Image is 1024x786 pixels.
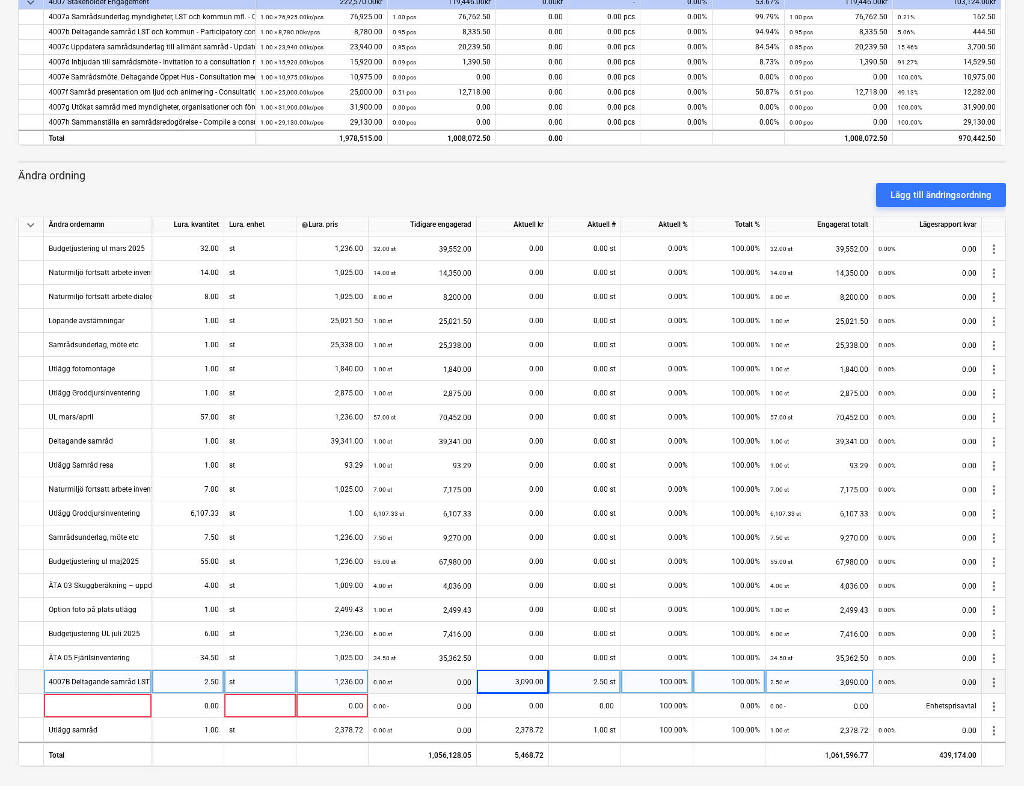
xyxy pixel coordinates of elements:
div: 0.00 [393,70,491,85]
div: 14,350.00 [770,261,868,285]
div: 0.00 [496,70,568,85]
div: 0.00 st [549,357,621,381]
div: 12,718.00 [789,85,888,100]
div: 1,390.50 [789,55,888,70]
div: 100.00% [693,646,765,670]
div: 100.00% [693,357,765,381]
div: 100.00% [621,670,693,694]
small: 0.00% [878,294,895,300]
div: 100.00% [693,549,765,574]
span: more_vert [987,651,1001,666]
div: 14,350.00 [373,261,471,285]
div: 0.00% [713,100,785,115]
div: 0.00 [496,40,568,55]
span: more_vert [987,627,1001,642]
div: 39,552.00 [373,237,471,261]
small: 8.00 st [373,294,392,300]
div: Aktuell % [621,217,693,232]
div: 100.00% [693,574,765,598]
div: 4007e Samrådsmöte. Deltagande Öppet Hus - Consultation meeting. Participation Open House [49,70,250,85]
small: 1.00 st [373,318,392,324]
div: 0.00 st [549,574,621,598]
div: Engagerat totalt [765,217,874,232]
div: Aktuell kr [477,217,549,232]
small: 0.00% [878,318,895,324]
span: more_vert [987,290,1001,305]
div: 1,025.00 [301,261,363,285]
div: 100.00% [693,453,765,477]
small: 100.00% [898,104,922,111]
div: 0.00 [789,100,888,115]
small: 0.21% [898,14,915,20]
small: 1.00 × 76,925.00kr / pcs [260,14,323,20]
div: 0.00% [621,477,693,501]
small: 0.85 pcs [393,44,416,51]
div: 8,780.00 [260,25,382,40]
div: 100.00% [693,429,765,453]
div: 0.00 pcs [568,55,640,70]
span: more_vert [987,723,1001,738]
div: 0.00% [621,622,693,646]
div: st [224,405,296,429]
small: 0.95 pcs [789,29,813,36]
div: 0.00% [640,55,713,70]
small: 91.27% [898,59,918,66]
div: 29,130.00 [898,115,996,130]
div: 31,900.00 [898,100,996,115]
div: 0.00 [549,694,621,718]
div: st [224,261,296,285]
div: 0.00 [496,85,568,100]
div: 0.00 st [549,598,621,622]
small: 1.00 pcs [789,14,813,20]
span: keyboard_arrow_down [23,218,38,232]
div: 439,174.00 [874,742,982,766]
div: 32.00 [157,237,219,261]
div: 1,008,072.50 [785,130,893,145]
div: Samrådsunderlag, möte etc [49,333,138,356]
div: 4007b Deltagande samråd LST och kommun - Participatory consultation County board and municipality [49,25,250,40]
div: 0.00 st [549,405,621,429]
div: 0.00% [621,381,693,405]
div: st [224,549,296,574]
div: 100.00% [693,309,765,333]
div: 0.00% [621,549,693,574]
div: 0.00 [482,261,544,285]
div: 100.00% [693,718,765,742]
div: st [224,525,296,549]
div: 29,130.00 [260,115,382,130]
div: 0.00 pcs [568,10,640,25]
span: help [301,221,308,229]
div: 94.94% [713,25,785,40]
div: 0.00% [621,598,693,622]
div: 10,975.00 [260,70,382,85]
div: st [224,598,296,622]
span: more_vert [987,242,1001,256]
div: 4007a Samrådsunderlag myndigheter, LST och kommun mfl. - Consultation documents authorities, Coun... [49,10,250,25]
div: 0.00 [878,285,976,309]
small: 1.00 st [770,318,789,324]
span: more_vert [987,410,1001,425]
div: st [224,237,296,261]
div: 100.00% [693,285,765,309]
div: 0.00 [789,115,888,130]
div: 1,978,515.00 [260,131,382,146]
div: 0.00 st [549,309,621,333]
div: 3,700.50 [898,40,996,55]
div: 76,762.50 [789,10,888,25]
div: 100.00% [693,261,765,285]
div: 0.00% [621,285,693,309]
span: more_vert [987,362,1001,377]
div: 99.79% [713,10,785,25]
div: 10,975.00 [898,70,996,85]
div: Lägg till ändringsordning [891,187,992,203]
span: more_vert [987,386,1001,401]
div: Lägesrapport kvar [874,217,982,232]
div: 8,200.00 [373,285,471,309]
div: 100.00% [693,622,765,646]
div: Aktuell # [549,217,621,232]
small: 1.00 × 15,920.00kr / pcs [260,59,323,66]
div: 0.00% [640,25,713,40]
div: 31,900.00 [260,100,382,115]
span: more_vert [987,579,1001,593]
div: st [224,429,296,453]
